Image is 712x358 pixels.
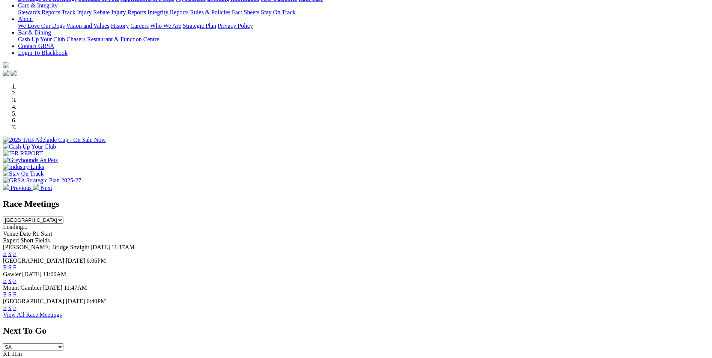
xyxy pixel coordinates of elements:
[13,278,17,284] a: F
[130,23,149,29] a: Careers
[32,230,52,237] span: R1 Start
[18,9,60,15] a: Stewards Reports
[66,36,159,42] a: Chasers Restaurant & Function Centre
[3,278,7,284] a: E
[261,9,295,15] a: Stay On Track
[3,251,7,257] a: E
[3,298,64,304] span: [GEOGRAPHIC_DATA]
[18,23,709,29] div: About
[218,23,253,29] a: Privacy Policy
[13,264,17,271] a: F
[11,185,32,191] span: Previous
[3,244,89,250] span: [PERSON_NAME] Bridge Straight
[18,36,709,43] div: Bar & Dining
[18,23,65,29] a: We Love Our Dogs
[62,9,110,15] a: Track Injury Rebate
[13,251,17,257] a: F
[87,257,106,264] span: 6:06PM
[3,224,27,230] span: Loading...
[3,164,44,170] img: Industry Links
[33,185,52,191] a: Next
[111,244,135,250] span: 11:17AM
[3,230,18,237] span: Venue
[35,237,50,244] span: Fields
[90,244,110,250] span: [DATE]
[3,157,58,164] img: Greyhounds As Pets
[3,264,7,271] a: E
[43,271,66,277] span: 11:00AM
[12,350,22,357] span: 11m
[3,291,7,298] a: E
[111,23,129,29] a: History
[111,9,146,15] a: Injury Reports
[18,43,54,49] a: Contact GRSA
[33,184,39,190] img: chevron-right-pager-white.svg
[3,284,42,291] span: Mount Gambier
[3,184,9,190] img: chevron-left-pager-white.svg
[18,16,33,22] a: About
[22,271,42,277] span: [DATE]
[21,237,34,244] span: Short
[20,230,31,237] span: Date
[8,278,12,284] a: S
[18,36,65,42] a: Cash Up Your Club
[8,305,12,311] a: S
[13,305,17,311] a: F
[8,264,12,271] a: S
[66,257,85,264] span: [DATE]
[190,9,230,15] a: Rules & Policies
[8,251,12,257] a: S
[18,29,51,36] a: Bar & Dining
[87,298,106,304] span: 6:40PM
[3,177,81,184] img: GRSA Strategic Plan 2025-27
[66,23,109,29] a: Vision and Values
[3,150,43,157] img: IER REPORT
[3,257,64,264] span: [GEOGRAPHIC_DATA]
[3,70,9,76] img: facebook.svg
[3,143,56,150] img: Cash Up Your Club
[3,199,709,209] h2: Race Meetings
[64,284,87,291] span: 11:47AM
[3,311,62,318] a: View All Race Meetings
[18,9,709,16] div: Care & Integrity
[183,23,216,29] a: Strategic Plan
[43,284,63,291] span: [DATE]
[232,9,259,15] a: Fact Sheets
[3,305,7,311] a: E
[13,291,17,298] a: F
[3,237,19,244] span: Expert
[3,326,709,336] h2: Next To Go
[148,9,188,15] a: Integrity Reports
[18,2,58,9] a: Care & Integrity
[8,291,12,298] a: S
[3,62,9,68] img: logo-grsa-white.png
[3,170,44,177] img: Stay On Track
[11,70,17,76] img: twitter.svg
[3,271,21,277] span: Gawler
[3,185,33,191] a: Previous
[41,185,52,191] span: Next
[150,23,181,29] a: Who We Are
[3,137,106,143] img: 2025 TAB Adelaide Cup - On Sale Now
[66,298,85,304] span: [DATE]
[18,50,68,56] a: Login To Blackbook
[3,350,10,357] span: R1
